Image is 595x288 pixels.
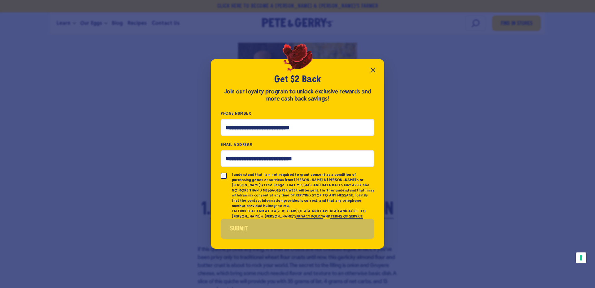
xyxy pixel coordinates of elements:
[221,88,374,102] div: Join our loyalty program to unlock exclusive rewards and more cash back savings!
[221,173,227,179] input: I understand that I am not required to grant consent as a condition of purchasing goods or servic...
[232,172,374,208] p: I understand that I am not required to grant consent as a condition of purchasing goods or servic...
[232,208,374,219] p: I AFFIRM THAT I AM AT LEAST 18 YEARS OF AGE AND HAVE READ AND AGREE TO [PERSON_NAME] & [PERSON_NA...
[221,219,374,239] button: Submit
[221,141,374,148] label: Email Address
[296,214,323,219] a: PRIVACY POLICY
[576,252,586,263] button: Your consent preferences for tracking technologies
[330,214,363,219] a: TERMS OF SERVICE.
[221,110,374,117] label: Phone Number
[367,64,379,76] button: Close popup
[221,74,374,86] h2: Get $2 Back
